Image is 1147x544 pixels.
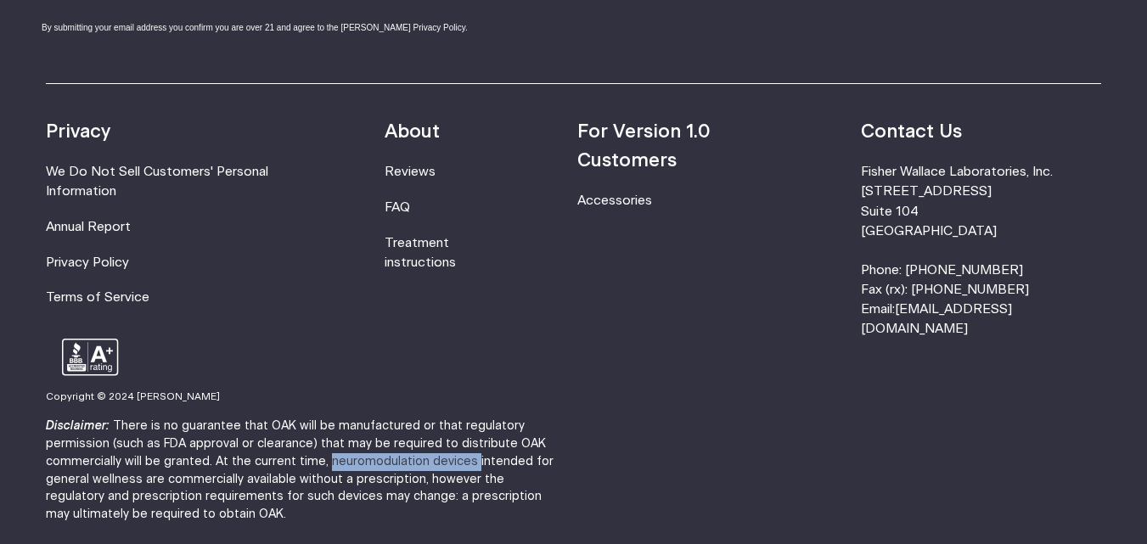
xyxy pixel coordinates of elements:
[46,392,220,401] small: Copyright © 2024 [PERSON_NAME]
[861,122,962,141] strong: Contact Us
[577,122,711,169] strong: For Version 1.0 Customers
[46,418,565,524] p: There is no guarantee that OAK will be manufactured or that regulatory permission (such as FDA ap...
[861,162,1101,339] li: Fisher Wallace Laboratories, Inc. [STREET_ADDRESS] Suite 104 [GEOGRAPHIC_DATA] Phone: [PHONE_NUMB...
[385,201,410,214] a: FAQ
[42,21,521,34] div: By submitting your email address you confirm you are over 21 and agree to the [PERSON_NAME] Priva...
[385,165,436,178] a: Reviews
[46,122,110,141] strong: Privacy
[46,165,268,198] a: We Do Not Sell Customers' Personal Information
[577,194,652,207] a: Accessories
[385,237,456,269] a: Treatment instructions
[46,256,129,269] a: Privacy Policy
[46,420,110,432] strong: Disclaimer:
[861,303,1012,335] a: [EMAIL_ADDRESS][DOMAIN_NAME]
[46,221,131,233] a: Annual Report
[46,291,149,304] a: Terms of Service
[385,122,440,141] strong: About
